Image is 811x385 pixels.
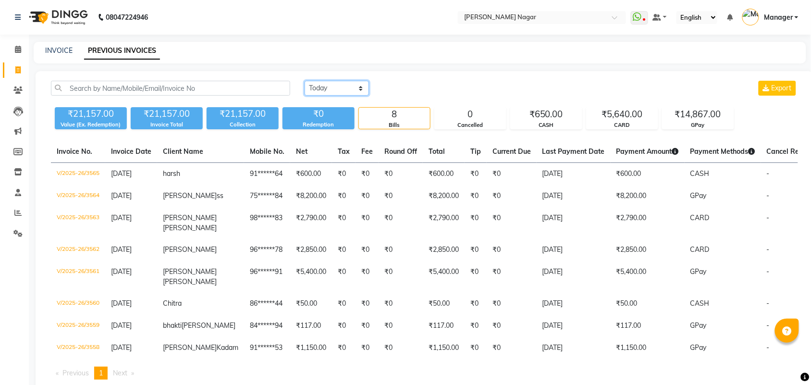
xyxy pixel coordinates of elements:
span: [PERSON_NAME] [163,277,217,286]
td: ₹50.00 [290,293,332,315]
td: ₹0 [356,261,379,293]
td: ₹0 [332,207,356,239]
td: ₹0 [379,207,423,239]
td: ₹2,790.00 [423,207,465,239]
td: V/2025-26/3561 [51,261,105,293]
td: ₹50.00 [611,293,685,315]
div: Redemption [283,121,355,129]
td: [DATE] [537,315,611,337]
td: ₹0 [356,185,379,207]
td: V/2025-26/3558 [51,337,105,359]
td: ₹5,400.00 [423,261,465,293]
span: harsh [163,169,180,178]
td: ₹0 [356,239,379,261]
td: ₹0 [356,207,379,239]
td: ₹1,150.00 [611,337,685,359]
span: CARD [690,245,710,254]
span: [DATE] [111,191,132,200]
span: - [767,343,770,352]
td: ₹600.00 [290,163,332,186]
span: [PERSON_NAME] [182,321,235,330]
td: ₹0 [465,315,487,337]
td: [DATE] [537,261,611,293]
td: ₹0 [465,337,487,359]
td: V/2025-26/3560 [51,293,105,315]
td: ₹0 [487,163,537,186]
td: ₹0 [332,293,356,315]
span: Previous [62,369,89,377]
td: [DATE] [537,163,611,186]
span: Last Payment Date [542,147,605,156]
td: ₹0 [332,337,356,359]
a: INVOICE [45,46,73,55]
td: ₹0 [487,337,537,359]
td: ₹5,400.00 [611,261,685,293]
span: Tax [338,147,350,156]
span: [DATE] [111,245,132,254]
div: CASH [511,121,582,129]
td: V/2025-26/3559 [51,315,105,337]
span: Export [772,84,792,92]
span: [DATE] [111,169,132,178]
span: [DATE] [111,343,132,352]
span: Client Name [163,147,203,156]
span: [PERSON_NAME] [163,267,217,276]
span: GPay [690,191,707,200]
td: ₹117.00 [290,315,332,337]
td: ₹0 [379,315,423,337]
span: ss [217,191,223,200]
td: ₹1,150.00 [423,337,465,359]
td: ₹2,850.00 [611,239,685,261]
td: ₹600.00 [611,163,685,186]
span: Round Off [384,147,417,156]
td: V/2025-26/3565 [51,163,105,186]
td: V/2025-26/3562 [51,239,105,261]
td: [DATE] [537,293,611,315]
td: ₹2,790.00 [290,207,332,239]
span: Net [296,147,307,156]
div: Value (Ex. Redemption) [55,121,127,129]
div: Bills [359,121,430,129]
span: Chitra [163,299,182,308]
input: Search by Name/Mobile/Email/Invoice No [51,81,290,96]
div: GPay [663,121,734,129]
div: ₹5,640.00 [587,108,658,121]
td: ₹0 [487,261,537,293]
td: ₹8,200.00 [611,185,685,207]
td: ₹1,150.00 [290,337,332,359]
div: ₹650.00 [511,108,582,121]
span: CASH [690,169,710,178]
img: Manager [742,9,759,25]
td: ₹2,850.00 [290,239,332,261]
td: ₹2,790.00 [611,207,685,239]
td: ₹0 [356,337,379,359]
span: [PERSON_NAME] [163,213,217,222]
td: ₹0 [356,293,379,315]
td: ₹5,400.00 [290,261,332,293]
div: Invoice Total [131,121,203,129]
span: [PERSON_NAME] [163,245,217,254]
td: ₹0 [465,239,487,261]
td: ₹600.00 [423,163,465,186]
td: ₹0 [379,293,423,315]
div: ₹0 [283,107,355,121]
td: ₹2,850.00 [423,239,465,261]
td: ₹8,200.00 [290,185,332,207]
span: - [767,267,770,276]
td: ₹0 [487,315,537,337]
td: ₹0 [332,315,356,337]
td: ₹50.00 [423,293,465,315]
span: Tip [470,147,481,156]
td: ₹0 [332,239,356,261]
td: ₹0 [487,207,537,239]
td: ₹117.00 [423,315,465,337]
span: [DATE] [111,213,132,222]
div: 0 [435,108,506,121]
div: Cancelled [435,121,506,129]
span: CASH [690,299,710,308]
span: [DATE] [111,267,132,276]
span: [PERSON_NAME] [163,191,217,200]
td: ₹0 [379,163,423,186]
td: ₹0 [465,207,487,239]
td: ₹0 [356,163,379,186]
